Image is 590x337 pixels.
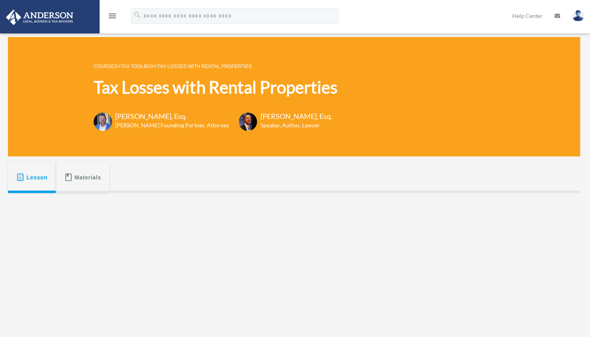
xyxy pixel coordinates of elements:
[133,11,142,19] i: search
[121,64,154,69] a: Tax Toolbox
[4,10,76,25] img: Anderson Advisors Platinum Portal
[115,111,229,121] h3: [PERSON_NAME], Esq.
[108,14,117,21] a: menu
[108,11,117,21] i: menu
[260,121,322,129] h6: Speaker, Author, Lawyer
[94,64,117,69] a: COURSES
[115,121,229,129] h6: [PERSON_NAME] Founding Partner, Attorney
[94,113,112,131] img: Toby-circle-head.png
[157,64,252,69] a: Tax Losses with Rental Properties
[239,113,257,131] img: Scott-Estill-Headshot.png
[74,170,101,185] span: Materials
[27,170,48,185] span: Lesson
[260,111,332,121] h3: [PERSON_NAME], Esq.
[94,61,337,71] p: > >
[572,10,584,21] img: User Pic
[94,76,337,99] h1: Tax Losses with Rental Properties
